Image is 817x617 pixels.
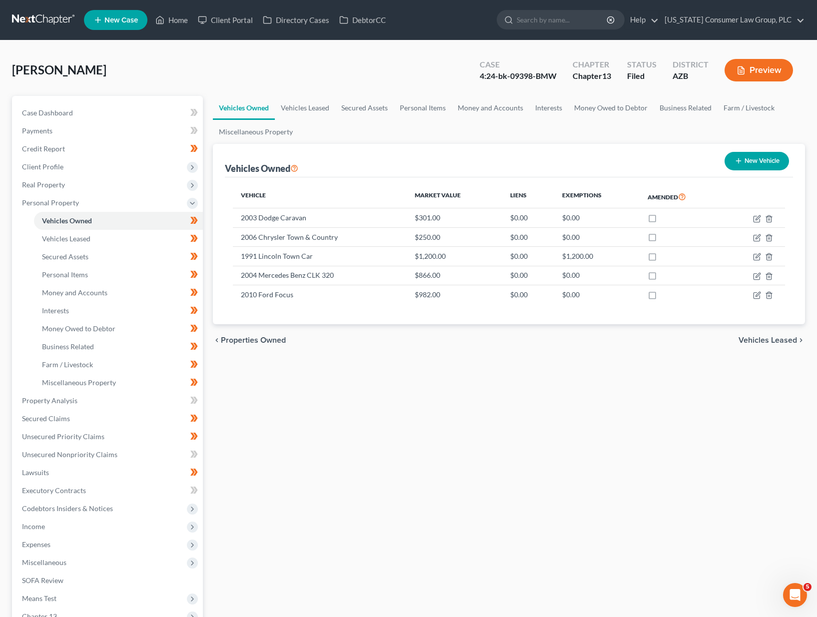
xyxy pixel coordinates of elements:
td: 2004 Mercedes Benz CLK 320 [233,266,407,285]
td: 1991 Lincoln Town Car [233,247,407,266]
a: Vehicles Owned [34,212,203,230]
a: Vehicles Owned [213,96,275,120]
iframe: Intercom live chat [783,583,807,607]
a: Interests [34,302,203,320]
div: Chapter [573,59,611,70]
td: $0.00 [554,208,640,227]
span: Business Related [42,342,94,351]
a: Directory Cases [258,11,334,29]
div: District [673,59,709,70]
th: Market Value [407,185,502,208]
a: Client Portal [193,11,258,29]
span: Lawsuits [22,468,49,477]
span: Unsecured Nonpriority Claims [22,450,117,459]
span: Client Profile [22,162,63,171]
span: Vehicles Owned [42,216,92,225]
a: Money and Accounts [452,96,529,120]
td: $1,200.00 [407,247,502,266]
span: Secured Assets [42,252,88,261]
th: Liens [502,185,554,208]
a: Farm / Livestock [718,96,781,120]
span: Personal Items [42,270,88,279]
span: Vehicles Leased [42,234,90,243]
th: Exemptions [554,185,640,208]
span: Secured Claims [22,414,70,423]
span: Miscellaneous [22,558,66,567]
div: Filed [627,70,657,82]
span: Properties Owned [221,336,286,344]
span: Means Test [22,594,56,603]
td: $0.00 [554,227,640,246]
i: chevron_left [213,336,221,344]
td: $0.00 [554,285,640,304]
td: $0.00 [554,266,640,285]
span: Personal Property [22,198,79,207]
span: [PERSON_NAME] [12,62,106,77]
a: Unsecured Priority Claims [14,428,203,446]
a: Lawsuits [14,464,203,482]
span: New Case [104,16,138,24]
td: $866.00 [407,266,502,285]
span: Vehicles Leased [739,336,797,344]
td: $0.00 [502,285,554,304]
a: Personal Items [34,266,203,284]
td: 2006 Chrysler Town & Country [233,227,407,246]
td: $982.00 [407,285,502,304]
span: SOFA Review [22,576,63,585]
span: Case Dashboard [22,108,73,117]
a: Money and Accounts [34,284,203,302]
div: Status [627,59,657,70]
span: Payments [22,126,52,135]
th: Amended [640,185,724,208]
span: Property Analysis [22,396,77,405]
a: Vehicles Leased [34,230,203,248]
div: Case [480,59,557,70]
a: Unsecured Nonpriority Claims [14,446,203,464]
a: Miscellaneous Property [213,120,299,144]
th: Vehicle [233,185,407,208]
i: chevron_right [797,336,805,344]
a: Credit Report [14,140,203,158]
a: DebtorCC [334,11,391,29]
td: $301.00 [407,208,502,227]
a: Home [150,11,193,29]
a: SOFA Review [14,572,203,590]
span: Farm / Livestock [42,360,93,369]
button: chevron_left Properties Owned [213,336,286,344]
a: Personal Items [394,96,452,120]
a: Interests [529,96,568,120]
span: Real Property [22,180,65,189]
a: Case Dashboard [14,104,203,122]
div: Chapter [573,70,611,82]
td: 2010 Ford Focus [233,285,407,304]
div: 4:24-bk-09398-BMW [480,70,557,82]
td: 2003 Dodge Caravan [233,208,407,227]
span: Expenses [22,540,50,549]
div: Vehicles Owned [225,162,298,174]
a: Vehicles Leased [275,96,335,120]
span: Money and Accounts [42,288,107,297]
button: Vehicles Leased chevron_right [739,336,805,344]
a: Secured Claims [14,410,203,428]
input: Search by name... [517,10,608,29]
span: Executory Contracts [22,486,86,495]
span: Income [22,522,45,531]
a: Farm / Livestock [34,356,203,374]
span: Miscellaneous Property [42,378,116,387]
a: Help [625,11,659,29]
td: $250.00 [407,227,502,246]
a: Money Owed to Debtor [34,320,203,338]
a: Property Analysis [14,392,203,410]
a: Business Related [654,96,718,120]
span: Money Owed to Debtor [42,324,115,333]
button: Preview [725,59,793,81]
a: Money Owed to Debtor [568,96,654,120]
div: AZB [673,70,709,82]
span: Credit Report [22,144,65,153]
a: Executory Contracts [14,482,203,500]
td: $0.00 [502,247,554,266]
a: Miscellaneous Property [34,374,203,392]
span: Unsecured Priority Claims [22,432,104,441]
span: Codebtors Insiders & Notices [22,504,113,513]
button: New Vehicle [725,152,789,170]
